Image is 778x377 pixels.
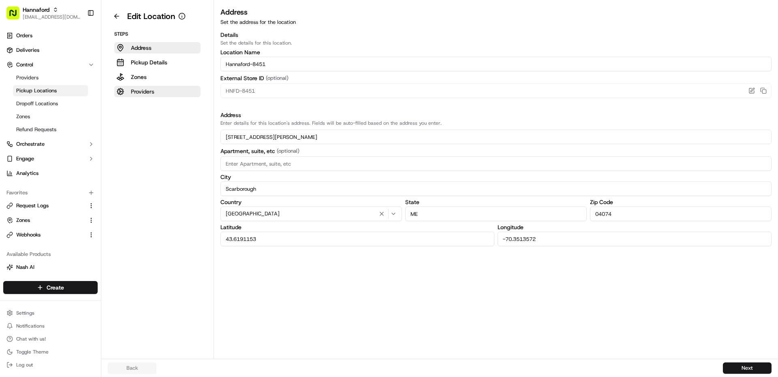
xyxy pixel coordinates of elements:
[590,207,772,221] input: Enter Zip Code
[131,44,152,52] p: Address
[28,77,133,85] div: Start new chat
[3,29,98,42] a: Orders
[131,58,167,66] p: Pickup Details
[68,118,75,125] div: 💻
[13,98,88,109] a: Dropoff Locations
[3,261,98,274] button: Nash AI
[3,333,98,345] button: Chat with us!
[220,207,402,221] button: [GEOGRAPHIC_DATA]
[220,111,772,119] h3: Address
[405,199,587,205] label: State
[220,181,772,196] input: Enter City
[220,19,772,26] p: Set the address for the location
[8,118,15,125] div: 📗
[16,231,41,239] span: Webhooks
[6,231,85,239] a: Webhooks
[16,126,56,133] span: Refund Requests
[220,232,494,246] input: Enter Latitude
[277,147,299,155] span: (optional)
[8,77,23,92] img: 1736555255976-a54dd68f-1ca7-489b-9aae-adbdc363a1c4
[226,210,280,217] span: [GEOGRAPHIC_DATA]
[16,336,46,342] span: Chat with us!
[65,114,133,129] a: 💻API Documentation
[16,74,38,81] span: Providers
[47,283,64,292] span: Create
[16,155,34,162] span: Engage
[16,47,39,54] span: Deliveries
[114,31,201,37] p: Steps
[16,310,34,316] span: Settings
[723,362,772,374] button: Next
[3,3,84,23] button: Hannaford[EMAIL_ADDRESS][DOMAIN_NAME]
[3,44,98,57] a: Deliveries
[16,264,34,271] span: Nash AI
[131,87,154,96] p: Providers
[220,31,772,39] h3: Details
[3,138,98,151] button: Orchestrate
[23,14,81,20] button: [EMAIL_ADDRESS][DOMAIN_NAME]
[3,152,98,165] button: Engage
[16,87,57,94] span: Pickup Locations
[220,224,494,230] label: Latitude
[3,167,98,180] a: Analytics
[3,248,98,261] div: Available Products
[114,42,201,53] button: Address
[16,349,49,355] span: Toggle Theme
[3,320,98,332] button: Notifications
[81,137,98,143] span: Pylon
[220,75,772,82] label: External Store ID
[220,6,772,18] h3: Address
[3,281,98,294] button: Create
[114,57,201,68] button: Pickup Details
[114,71,201,83] button: Zones
[16,61,33,68] span: Control
[16,202,49,209] span: Request Logs
[3,186,98,199] div: Favorites
[16,32,32,39] span: Orders
[498,232,772,246] input: Enter Longitude
[13,124,88,135] a: Refund Requests
[266,75,289,82] span: (optional)
[13,72,88,83] a: Providers
[3,199,98,212] button: Request Logs
[28,85,103,92] div: We're available if you need us!
[3,214,98,227] button: Zones
[220,57,772,71] input: Location name
[8,32,147,45] p: Welcome 👋
[57,137,98,143] a: Powered byPylon
[16,113,30,120] span: Zones
[138,80,147,89] button: Start new chat
[220,156,772,171] input: Enter Apartment, suite, etc
[3,359,98,371] button: Log out
[220,174,772,180] label: City
[220,147,772,155] label: Apartment, suite, etc
[220,199,402,205] label: Country
[127,11,175,22] h1: Edit Location
[77,117,130,126] span: API Documentation
[23,6,49,14] span: Hannaford
[6,202,85,209] a: Request Logs
[3,346,98,358] button: Toggle Theme
[16,217,30,224] span: Zones
[131,73,147,81] p: Zones
[220,120,772,126] p: Enter details for this location's address. Fields will be auto-filled based on the address you en...
[220,49,772,55] label: Location Name
[16,323,45,329] span: Notifications
[16,170,38,177] span: Analytics
[498,224,772,230] label: Longitude
[5,114,65,129] a: 📗Knowledge Base
[16,100,58,107] span: Dropoff Locations
[13,85,88,96] a: Pickup Locations
[3,307,98,319] button: Settings
[6,264,94,271] a: Nash AI
[3,58,98,71] button: Control
[16,362,33,368] span: Log out
[21,52,146,61] input: Got a question? Start typing here...
[13,111,88,122] a: Zones
[405,207,587,221] input: Enter State
[16,117,62,126] span: Knowledge Base
[220,130,772,144] input: Enter address
[6,217,85,224] a: Zones
[3,228,98,241] button: Webhooks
